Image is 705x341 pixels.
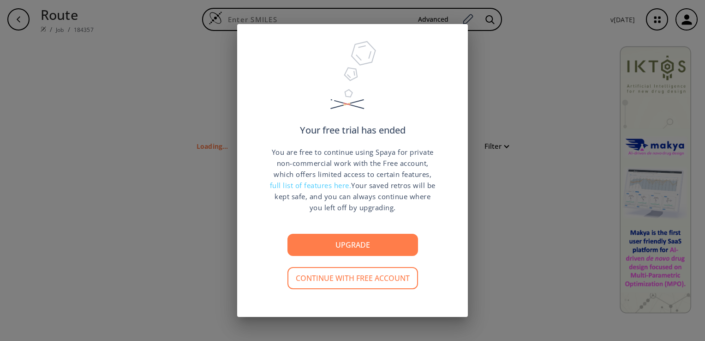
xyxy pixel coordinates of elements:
span: full list of features here. [270,181,352,190]
img: Trial Ended [326,38,379,126]
p: Your free trial has ended [300,126,406,135]
p: You are free to continue using Spaya for private non-commercial work with the Free account, which... [269,146,436,213]
button: Upgrade [287,234,418,256]
button: Continue with free account [287,267,418,289]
